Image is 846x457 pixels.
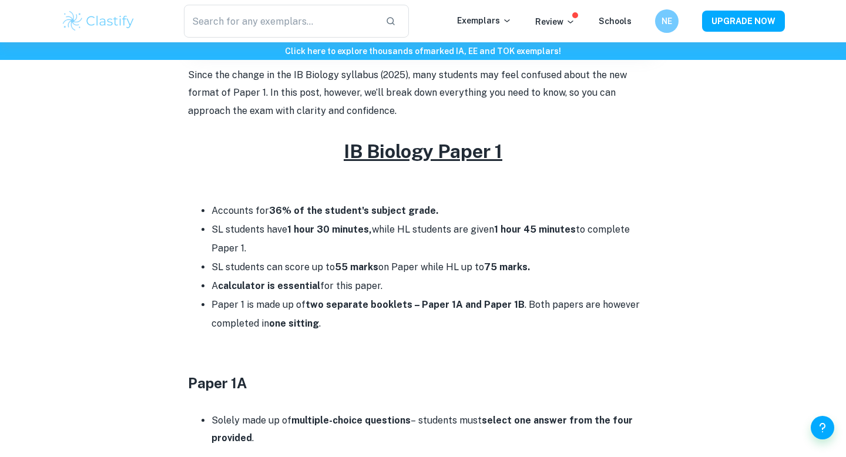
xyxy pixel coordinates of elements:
strong: two separate booklets – Paper 1A and Paper 1B [305,299,525,310]
h6: Click here to explore thousands of marked IA, EE and TOK exemplars ! [2,45,844,58]
p: Solely made up of – students must . [211,412,658,448]
button: Help and Feedback [811,416,834,439]
p: Since the change in the IB Biology syllabus (2025), many students may feel confused about the new... [188,66,658,120]
li: Accounts for [211,201,658,220]
strong: 55 marks [335,261,378,273]
p: Review [535,15,575,28]
li: SL students have while HL students are given to complete Paper 1. [211,220,658,258]
h6: NE [660,15,674,28]
input: Search for any exemplars... [184,5,376,38]
button: UPGRADE NOW [702,11,785,32]
li: A for this paper. [211,277,658,295]
strong: 1 hour 30 minutes, [287,224,372,235]
u: IB Biology Paper 1 [344,140,502,162]
strong: 75 marks. [484,261,530,273]
img: Clastify logo [61,9,136,33]
a: Schools [599,16,632,26]
strong: multiple-choice questions [291,415,411,426]
p: Exemplars [457,14,512,27]
li: SL students can score up to on Paper while HL up to [211,258,658,277]
button: NE [655,9,679,33]
strong: calculator is essential [218,280,320,291]
strong: one sitting [269,318,319,329]
li: Paper 1 is made up of . Both papers are however completed in . [211,295,658,333]
h3: Paper 1A [188,372,658,394]
strong: 36% of the student's subject grade. [269,205,438,216]
strong: 1 hour 45 minutes [494,224,576,235]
